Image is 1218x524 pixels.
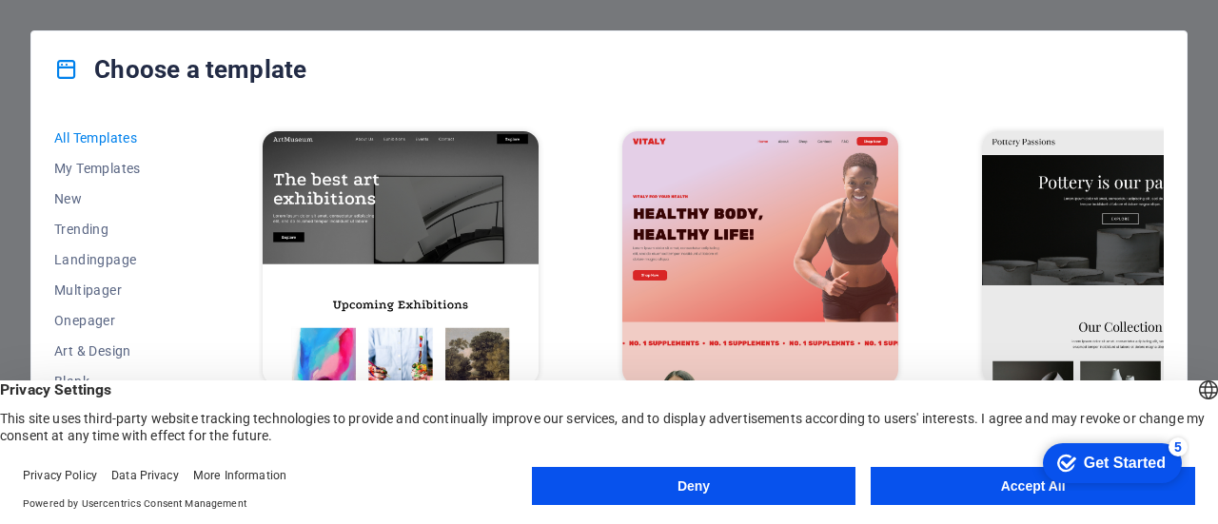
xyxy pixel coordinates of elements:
[263,131,539,386] img: Art Museum
[141,4,160,23] div: 5
[54,252,179,267] span: Landingpage
[54,275,179,305] button: Multipager
[54,282,179,298] span: Multipager
[54,374,179,389] span: Blank
[54,305,179,336] button: Onepager
[54,130,179,146] span: All Templates
[56,21,138,38] div: Get Started
[54,336,179,366] button: Art & Design
[15,10,154,49] div: Get Started 5 items remaining, 0% complete
[54,184,179,214] button: New
[54,222,179,237] span: Trending
[54,313,179,328] span: Onepager
[54,366,179,397] button: Blank
[54,191,179,206] span: New
[54,161,179,176] span: My Templates
[54,214,179,244] button: Trending
[54,54,306,85] h4: Choose a template
[54,123,179,153] button: All Templates
[622,131,898,386] img: Vitaly
[54,343,179,359] span: Art & Design
[54,244,179,275] button: Landingpage
[54,153,179,184] button: My Templates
